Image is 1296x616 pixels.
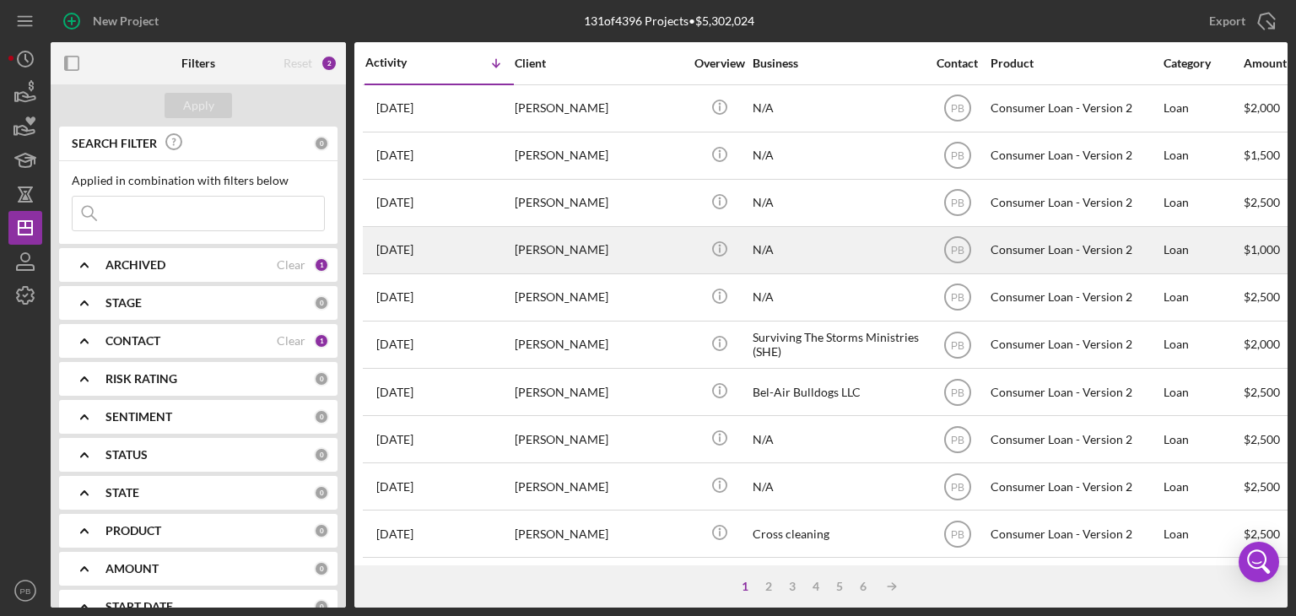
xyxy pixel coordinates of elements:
div: 1 [314,333,329,349]
button: Apply [165,93,232,118]
div: Loan [1164,133,1242,178]
text: PB [950,481,964,493]
b: ARCHIVED [105,258,165,272]
div: Consumer Loan - Version 2 [991,417,1159,462]
div: N/A [753,559,921,603]
div: Loan [1164,370,1242,414]
div: 3 [780,580,804,593]
b: SENTIMENT [105,410,172,424]
div: [PERSON_NAME] [515,228,683,273]
div: Consumer Loan - Version 2 [991,559,1159,603]
div: Clear [277,258,305,272]
div: 0 [314,447,329,462]
div: 0 [314,485,329,500]
div: [PERSON_NAME] [515,464,683,509]
div: 0 [314,295,329,311]
div: [PERSON_NAME] [515,559,683,603]
div: 0 [314,136,329,151]
time: 2025-07-30 17:36 [376,290,413,304]
div: Loan [1164,322,1242,367]
text: PB [950,197,964,209]
div: Surviving The Storms Ministries (SHE) [753,322,921,367]
div: Consumer Loan - Version 2 [991,228,1159,273]
div: Consumer Loan - Version 2 [991,370,1159,414]
div: Applied in combination with filters below [72,174,325,187]
text: PB [950,292,964,304]
div: 0 [314,409,329,424]
text: PB [950,386,964,398]
div: [PERSON_NAME] [515,417,683,462]
div: [PERSON_NAME] [515,275,683,320]
div: Client [515,57,683,70]
b: AMOUNT [105,562,159,575]
div: N/A [753,181,921,225]
div: Loan [1164,559,1242,603]
div: Consumer Loan - Version 2 [991,511,1159,556]
div: 1 [314,257,329,273]
div: Consumer Loan - Version 2 [991,181,1159,225]
button: Export [1192,4,1288,38]
div: N/A [753,275,921,320]
b: Filters [181,57,215,70]
button: PB [8,574,42,608]
text: PB [950,245,964,257]
time: 2025-07-03 03:28 [376,433,413,446]
time: 2025-07-14 23:01 [376,338,413,351]
div: Clear [277,334,305,348]
text: PB [950,103,964,115]
div: N/A [753,417,921,462]
div: N/A [753,464,921,509]
div: Contact [926,57,989,70]
div: New Project [93,4,159,38]
text: PB [950,339,964,351]
div: Business [753,57,921,70]
b: STATE [105,486,139,500]
b: SEARCH FILTER [72,137,157,150]
div: Overview [688,57,751,70]
text: PB [950,150,964,162]
text: PB [950,434,964,446]
div: [PERSON_NAME] [515,370,683,414]
time: 2025-06-03 17:44 [376,527,413,541]
time: 2025-08-08 02:23 [376,101,413,115]
time: 2025-08-07 03:45 [376,149,413,162]
div: [PERSON_NAME] [515,181,683,225]
b: START DATE [105,600,173,613]
div: 131 of 4396 Projects • $5,302,024 [584,14,754,28]
div: 1 [733,580,757,593]
div: Open Intercom Messenger [1239,542,1279,582]
text: PB [20,586,31,596]
div: Loan [1164,464,1242,509]
b: CONTACT [105,334,160,348]
div: Loan [1164,511,1242,556]
div: Loan [1164,228,1242,273]
div: N/A [753,228,921,273]
div: N/A [753,133,921,178]
div: Loan [1164,86,1242,131]
div: [PERSON_NAME] [515,322,683,367]
div: 6 [851,580,875,593]
div: Product [991,57,1159,70]
div: Cross cleaning [753,511,921,556]
div: Consumer Loan - Version 2 [991,133,1159,178]
time: 2025-06-25 22:28 [376,480,413,494]
div: 2 [321,55,337,72]
div: Loan [1164,417,1242,462]
div: [PERSON_NAME] [515,133,683,178]
div: Category [1164,57,1242,70]
div: N/A [753,86,921,131]
time: 2025-08-01 19:47 [376,243,413,257]
div: 4 [804,580,828,593]
div: Consumer Loan - Version 2 [991,86,1159,131]
div: Consumer Loan - Version 2 [991,322,1159,367]
div: Loan [1164,181,1242,225]
div: Consumer Loan - Version 2 [991,275,1159,320]
b: STAGE [105,296,142,310]
div: Loan [1164,275,1242,320]
div: Bel-Air Bulldogs LLC [753,370,921,414]
div: [PERSON_NAME] [515,511,683,556]
div: 5 [828,580,851,593]
div: Export [1209,4,1245,38]
div: 0 [314,371,329,386]
div: 0 [314,523,329,538]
